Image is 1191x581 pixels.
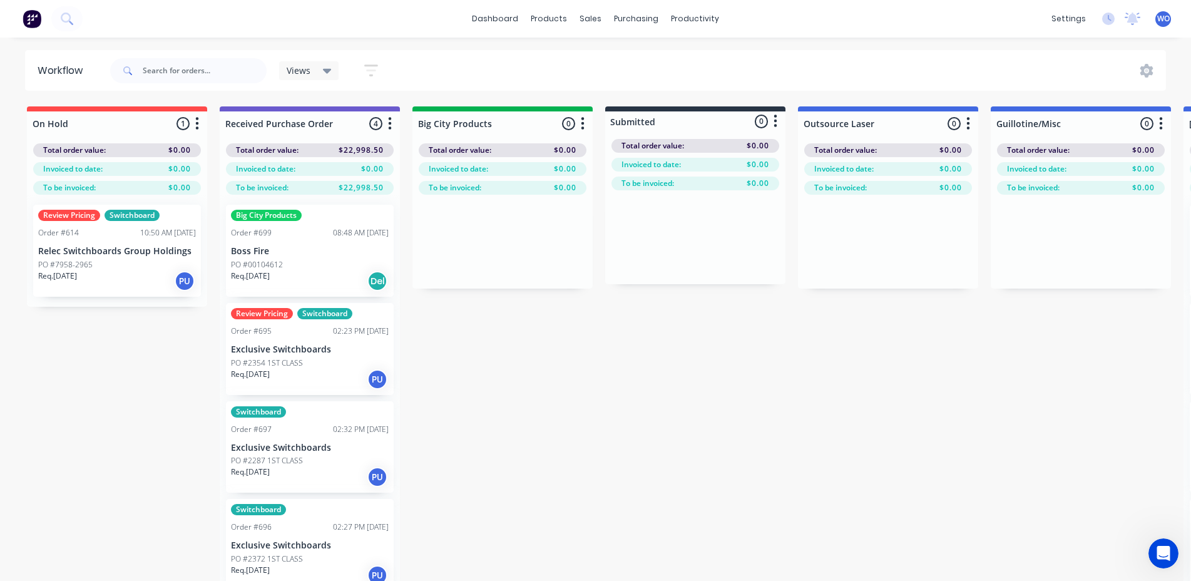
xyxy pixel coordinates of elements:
span: Invoiced to date: [814,163,874,175]
p: Exclusive Switchboards [231,344,389,355]
iframe: Intercom live chat [1148,538,1178,568]
div: Switchboard [297,308,352,319]
p: Req. [DATE] [231,369,270,380]
span: Total order value: [621,140,684,152]
div: PU [367,467,387,487]
div: SwitchboardOrder #69702:32 PM [DATE]Exclusive SwitchboardsPO #2287 1ST CLASSReq.[DATE]PU [226,401,394,493]
div: Order #697 [231,424,272,435]
div: Review PricingSwitchboardOrder #61410:50 AM [DATE]Relec Switchboards Group HoldingsPO #7958-2965R... [33,205,201,297]
p: PO #7958-2965 [38,259,93,270]
span: $0.00 [1132,145,1155,156]
span: To be invoiced: [814,182,867,193]
div: Order #614 [38,227,79,239]
span: $0.00 [747,159,769,170]
span: $0.00 [554,182,576,193]
p: PO #2372 1ST CLASS [231,553,303,565]
p: PO #2354 1ST CLASS [231,357,303,369]
div: 10:50 AM [DATE] [140,227,196,239]
p: Relec Switchboards Group Holdings [38,246,196,257]
div: productivity [665,9,725,28]
span: $0.00 [361,163,384,175]
div: Order #695 [231,326,272,337]
div: Del [367,271,387,291]
span: To be invoiced: [236,182,289,193]
div: Big City ProductsOrder #69908:48 AM [DATE]Boss FirePO #00104612Req.[DATE]Del [226,205,394,297]
div: products [524,9,573,28]
p: PO #00104612 [231,259,283,270]
span: Total order value: [1007,145,1070,156]
div: 02:27 PM [DATE] [333,522,389,533]
span: WO [1157,13,1170,24]
span: Invoiced to date: [236,163,295,175]
span: $0.00 [554,163,576,175]
span: Total order value: [236,145,299,156]
div: 02:23 PM [DATE] [333,326,389,337]
span: To be invoiced: [1007,182,1060,193]
span: $0.00 [168,145,191,156]
div: sales [573,9,608,28]
span: Invoiced to date: [1007,163,1066,175]
div: purchasing [608,9,665,28]
span: Total order value: [43,145,106,156]
div: Order #699 [231,227,272,239]
p: Req. [DATE] [231,565,270,576]
div: Order #696 [231,522,272,533]
div: Review PricingSwitchboardOrder #69502:23 PM [DATE]Exclusive SwitchboardsPO #2354 1ST CLASSReq.[DA... [226,303,394,395]
span: Invoiced to date: [43,163,103,175]
div: Review Pricing [231,308,293,319]
span: $0.00 [1132,182,1155,193]
img: Factory [23,9,41,28]
span: $22,998.50 [339,145,384,156]
span: $0.00 [1132,163,1155,175]
span: Invoiced to date: [429,163,488,175]
span: $22,998.50 [339,182,384,193]
div: Review Pricing [38,210,100,221]
p: PO #2287 1ST CLASS [231,455,303,466]
div: 08:48 AM [DATE] [333,227,389,239]
span: $0.00 [168,182,191,193]
span: $0.00 [939,145,962,156]
div: Workflow [38,63,89,78]
p: Exclusive Switchboards [231,540,389,551]
span: Total order value: [814,145,877,156]
div: Switchboard [231,504,286,515]
span: $0.00 [168,163,191,175]
a: dashboard [466,9,524,28]
span: $0.00 [939,182,962,193]
span: To be invoiced: [429,182,481,193]
div: 02:32 PM [DATE] [333,424,389,435]
span: $0.00 [747,140,769,152]
input: Search for orders... [143,58,267,83]
span: $0.00 [939,163,962,175]
div: PU [367,369,387,389]
p: Req. [DATE] [38,270,77,282]
span: $0.00 [554,145,576,156]
div: Big City Products [231,210,302,221]
p: Exclusive Switchboards [231,443,389,453]
div: settings [1045,9,1092,28]
div: Switchboard [231,406,286,418]
p: Req. [DATE] [231,466,270,478]
div: PU [175,271,195,291]
span: Invoiced to date: [621,159,681,170]
span: To be invoiced: [43,182,96,193]
span: $0.00 [747,178,769,189]
p: Boss Fire [231,246,389,257]
span: To be invoiced: [621,178,674,189]
p: Req. [DATE] [231,270,270,282]
span: Views [287,64,310,77]
span: Total order value: [429,145,491,156]
div: Switchboard [105,210,160,221]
